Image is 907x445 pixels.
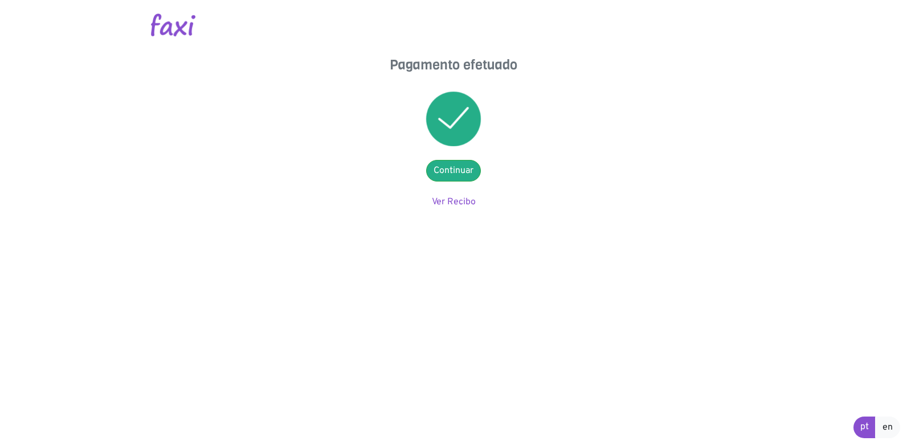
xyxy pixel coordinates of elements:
[426,92,481,146] img: success
[340,57,567,73] h4: Pagamento efetuado
[853,417,876,438] a: pt
[426,160,481,182] a: Continuar
[432,196,476,208] a: Ver Recibo
[875,417,900,438] a: en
